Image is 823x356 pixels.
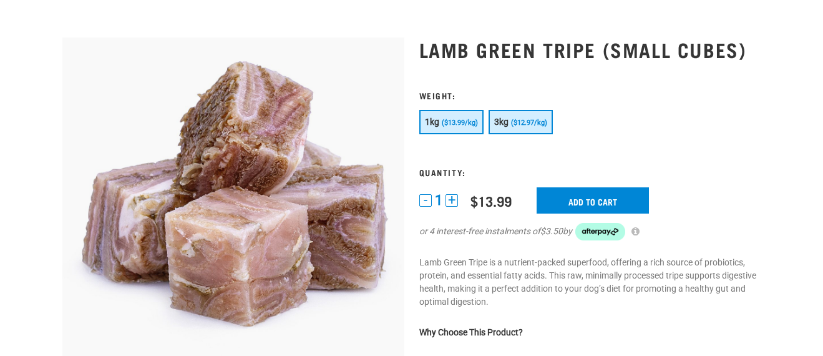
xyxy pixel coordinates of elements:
button: 1kg ($13.99/kg) [419,110,484,134]
span: $3.50 [540,225,563,238]
button: - [419,194,432,207]
h1: Lamb Green Tripe (Small Cubes) [419,38,761,61]
span: 1kg [425,117,440,127]
h3: Quantity: [419,167,761,177]
h3: Weight: [419,91,761,100]
span: 1 [435,194,442,207]
div: $13.99 [470,193,512,209]
strong: Why Choose This Product? [419,327,523,337]
p: Lamb Green Tripe is a nutrient-packed superfood, offering a rich source of probiotics, protein, a... [419,256,761,309]
input: Add to cart [537,187,649,214]
span: 3kg [494,117,509,127]
div: or 4 interest-free instalments of by [419,223,761,240]
span: ($13.99/kg) [442,119,478,127]
button: + [446,194,458,207]
span: ($12.97/kg) [511,119,547,127]
button: 3kg ($12.97/kg) [489,110,553,134]
img: Afterpay [575,223,625,240]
